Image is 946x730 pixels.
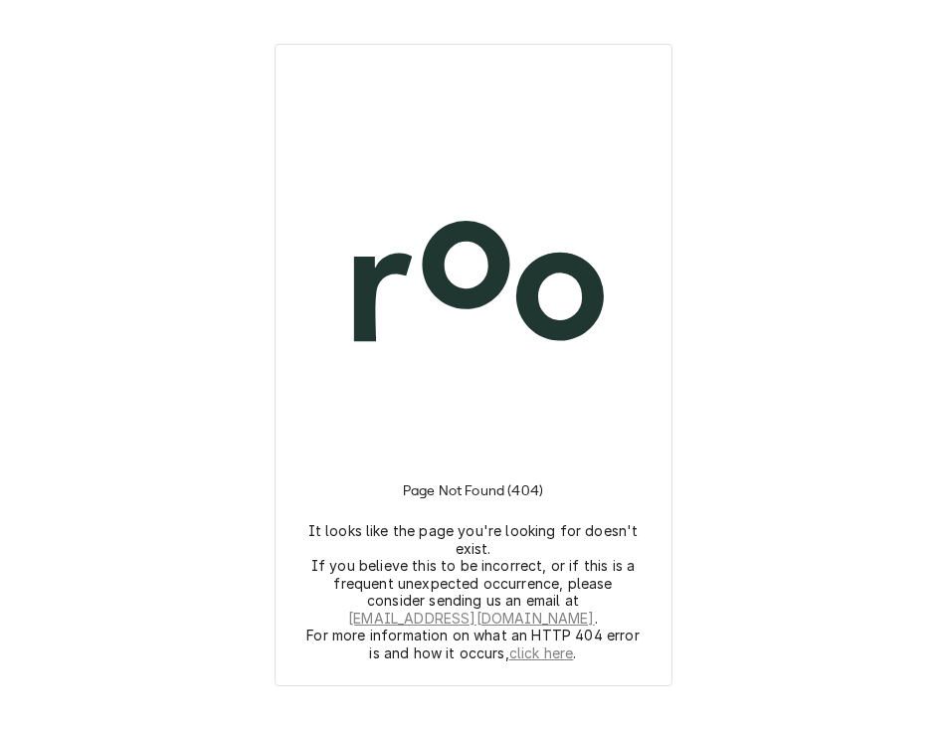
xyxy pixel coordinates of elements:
h3: Page Not Found (404) [403,458,543,522]
p: For more information on what an HTTP 404 error is and how it occurs, . [306,627,641,661]
div: Logo and Instructions Container [299,69,648,661]
a: click here [509,644,574,662]
div: Instructions [299,458,648,661]
p: It looks like the page you're looking for doesn't exist. [306,522,641,557]
p: If you believe this to be incorrect, or if this is a frequent unexpected occurrence, please consi... [306,557,641,627]
img: Logo [299,110,648,458]
a: [EMAIL_ADDRESS][DOMAIN_NAME] [348,610,594,628]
